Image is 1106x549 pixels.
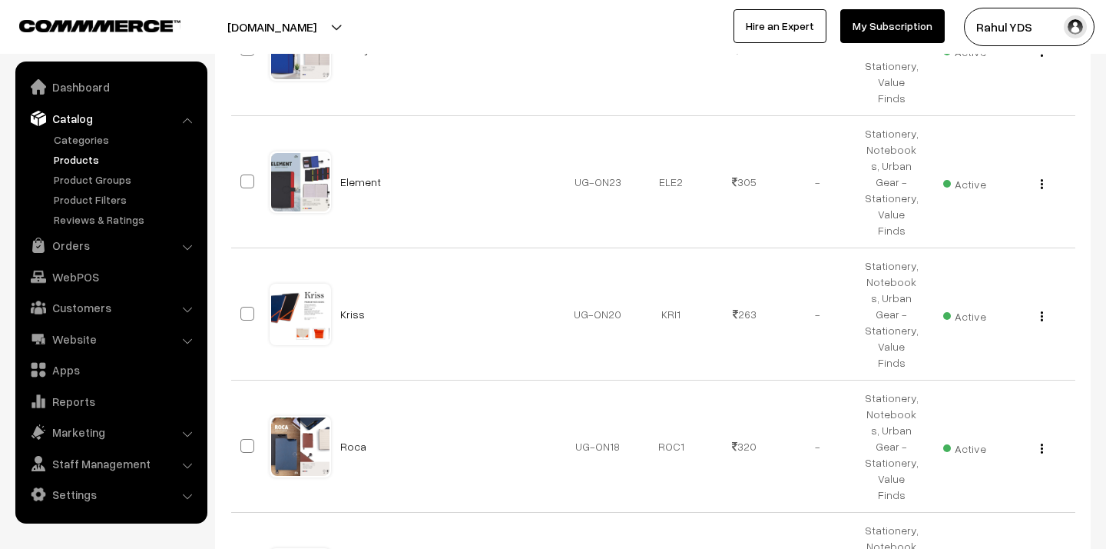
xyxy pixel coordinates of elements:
a: Catalog [19,105,202,132]
button: Rahul YDS [964,8,1094,46]
td: UG-ON23 [561,116,635,248]
td: 320 [708,381,782,513]
a: Categories [50,131,202,148]
a: Customers [19,294,202,321]
img: Menu [1041,311,1043,321]
a: Settings [19,481,202,508]
a: Reviews & Ratings [50,211,202,228]
a: Dashboard [19,73,202,101]
td: UG-ON20 [561,248,635,381]
img: COMMMERCE [19,20,180,32]
td: - [781,381,855,513]
td: Stationery, Notebooks, Urban Gear - Stationery, Value Finds [855,381,929,513]
a: Website [19,325,202,353]
a: Products [50,151,202,168]
a: Product Filters [50,191,202,208]
td: KRI1 [634,248,708,381]
a: WebPOS [19,263,202,291]
img: Menu [1041,179,1043,189]
a: Product Groups [50,171,202,188]
td: 305 [708,116,782,248]
a: Orders [19,231,202,259]
span: Active [943,172,986,192]
td: UG-ON18 [561,381,635,513]
a: Marketing [19,418,202,446]
a: Kriss [340,308,365,321]
td: Stationery, Notebooks, Urban Gear - Stationery, Value Finds [855,116,929,248]
td: 263 [708,248,782,381]
a: Element [340,175,381,188]
td: ROC1 [634,381,708,513]
td: - [781,116,855,248]
a: My Subscription [840,9,945,43]
a: COMMMERCE [19,15,154,34]
td: ELE2 [634,116,708,248]
a: Reports [19,388,202,415]
a: Hire an Expert [733,9,826,43]
img: Menu [1041,444,1043,454]
a: Apps [19,356,202,384]
td: Stationery, Notebooks, Urban Gear - Stationery, Value Finds [855,248,929,381]
a: Staff Management [19,450,202,477]
a: Roca [340,440,366,453]
td: - [781,248,855,381]
button: [DOMAIN_NAME] [174,8,370,46]
img: user [1064,15,1087,38]
span: Active [943,304,986,324]
span: Active [943,437,986,457]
